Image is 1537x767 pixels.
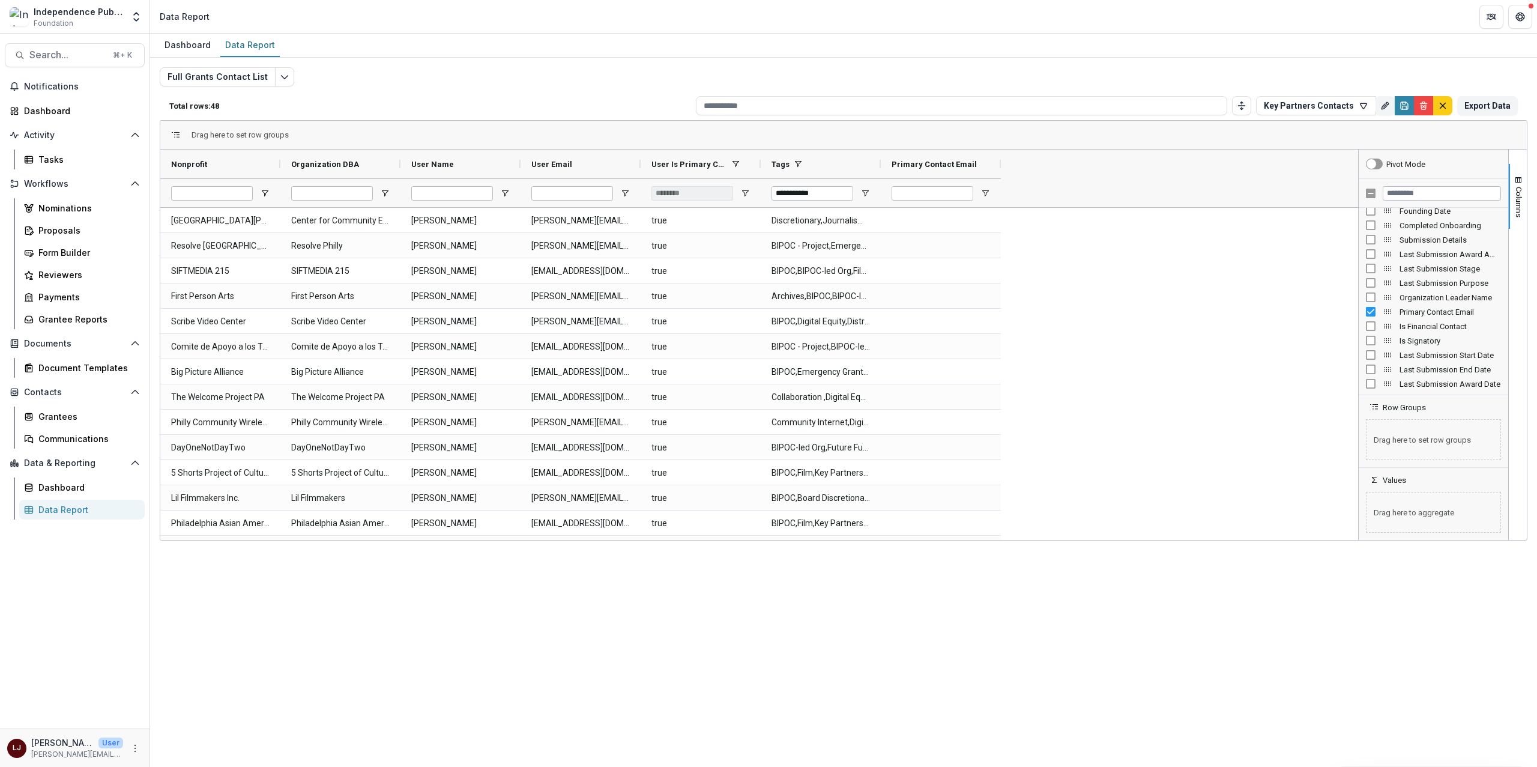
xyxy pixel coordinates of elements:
div: Primary Contact Email Column [1359,305,1508,319]
span: DayOneNotDayTwo [171,435,270,460]
div: Reviewers [38,268,135,281]
button: Open Data & Reporting [5,453,145,473]
span: Drag here to set row groups [1366,419,1501,460]
span: Nonprofit [171,160,207,169]
span: Primary Contact Email [1400,308,1501,317]
button: Rename [1375,96,1395,115]
span: Founding Date [1400,207,1501,216]
span: Is Financial Contact [1400,322,1501,331]
span: Is Signatory [1400,336,1501,345]
span: [GEOGRAPHIC_DATA][PERSON_NAME]'s Center for Community Engaged Media [171,208,270,233]
span: Collaboration ,Digital Equity,Film,Future Fund,Key Partners,[DEMOGRAPHIC_DATA],Representation in ... [772,385,870,410]
span: BIPOC,BIPOC-led Org,Film,Future Fund,Key Partners,Local Filmmaker Fund,Representation in Media,Sp... [772,259,870,283]
button: Open Filter Menu [620,189,630,198]
span: BIPOC - Project,BIPOC-led Org,Digital Equity,Future Fund,Immigrant Voices,Key Partners,Radio,[PER... [772,335,870,359]
input: Filter Columns Input [1383,186,1501,201]
span: Last Submission End Date [1400,365,1501,374]
span: [PERSON_NAME] [411,208,510,233]
div: Data Report [38,503,135,516]
div: Payments [38,291,135,303]
span: true [651,435,750,460]
a: Dashboard [19,477,145,497]
span: true [651,385,750,410]
div: Lorraine Jabouin [13,744,21,752]
a: Payments [19,287,145,307]
button: Open Filter Menu [500,189,510,198]
span: Last Submission Purpose [1400,279,1501,288]
span: Notifications [24,82,140,92]
div: Nominations [38,202,135,214]
span: [PERSON_NAME] [411,234,510,258]
span: Organization DBA [291,160,359,169]
span: Data & Reporting [24,458,125,468]
div: Is Financial Contact Column [1359,319,1508,333]
div: Last Submission Award Amount Column [1359,247,1508,261]
span: Submission Details [1400,235,1501,244]
div: Dashboard [24,105,135,117]
span: Lil Filmmakers [291,486,390,511]
button: Edit selected report [275,67,294,86]
button: Open Workflows [5,174,145,193]
span: [PERSON_NAME] [411,511,510,536]
span: Archives,BIPOC,BIPOC - Project,BIPOC-led Org,Digital Equity,Future Fund,Immigrant Voices,Key Part... [772,536,870,561]
div: Last Submission End Date Column [1359,362,1508,377]
span: true [651,461,750,485]
button: Open Activity [5,126,145,145]
a: Dashboard [160,34,216,57]
div: Submission Details Column [1359,232,1508,247]
span: Contacts [24,387,125,398]
button: Save [1395,96,1414,115]
span: true [651,309,750,334]
span: [PERSON_NAME] [411,461,510,485]
span: Discretionary,Journalism,Key Partners,Media Training,[PERSON_NAME] [772,208,870,233]
span: First Person Arts [291,284,390,309]
div: Is Signatory Column [1359,333,1508,348]
span: true [651,208,750,233]
span: Completed Onboarding [1400,221,1501,230]
div: Grantee Reports [38,313,135,326]
button: Open Filter Menu [740,189,750,198]
span: Center for Community Engaged Media [291,208,390,233]
span: [EMAIL_ADDRESS][DOMAIN_NAME] [531,335,630,359]
span: true [651,284,750,309]
button: Open Filter Menu [380,189,390,198]
span: true [651,536,750,561]
input: Nonprofit Filter Input [171,186,253,201]
span: [PERSON_NAME] [411,259,510,283]
a: Reviewers [19,265,145,285]
span: [PERSON_NAME] [411,385,510,410]
span: User Name [411,160,454,169]
input: User Email Filter Input [531,186,613,201]
span: Archives,BIPOC,BIPOC-led Org,Emergency Grant,Future Fund,Key Partners,Representation in Media [772,284,870,309]
a: Document Templates [19,358,145,378]
span: [PERSON_NAME][EMAIL_ADDRESS][PERSON_NAME][DOMAIN_NAME] [531,208,630,233]
span: true [651,259,750,283]
div: Independence Public Media Foundation [34,5,123,18]
span: [EMAIL_ADDRESS][DOMAIN_NAME] [531,461,630,485]
div: Last Submission Start Date Column [1359,348,1508,362]
span: Philadelphia Asian American Film Festival [171,511,270,536]
span: [PERSON_NAME] [411,536,510,561]
span: [EMAIL_ADDRESS][DOMAIN_NAME] [531,259,630,283]
span: Resolve Philly [291,234,390,258]
button: Open Documents [5,334,145,353]
p: User [98,738,123,748]
button: Delete [1414,96,1433,115]
span: Workflows [24,179,125,189]
span: Scribe Video Center [291,309,390,334]
div: Founding Date Column [1359,204,1508,218]
span: Actívate Stories [171,536,270,561]
p: Total rows: 48 [169,102,691,111]
span: true [651,486,750,511]
span: [PERSON_NAME] [411,335,510,359]
p: [PERSON_NAME][EMAIL_ADDRESS][DOMAIN_NAME] [31,749,123,760]
button: default [1433,96,1452,115]
span: Community Internet,Digital Equity,Digital Justice Organizing ,Future Fund,Internet for All,Key Pa... [772,410,870,435]
span: [PERSON_NAME][EMAIL_ADDRESS][DOMAIN_NAME] [531,234,630,258]
span: Philly Community Wireless [291,410,390,435]
button: Open Filter Menu [980,189,990,198]
span: [EMAIL_ADDRESS][DOMAIN_NAME] [531,511,630,536]
div: Proposals [38,224,135,237]
span: BIPOC,Emergency Grant,Film,Future Fund,Key Partners,Supplementary Grant,Youth Media [772,360,870,384]
span: Big Picture Alliance [171,360,270,384]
